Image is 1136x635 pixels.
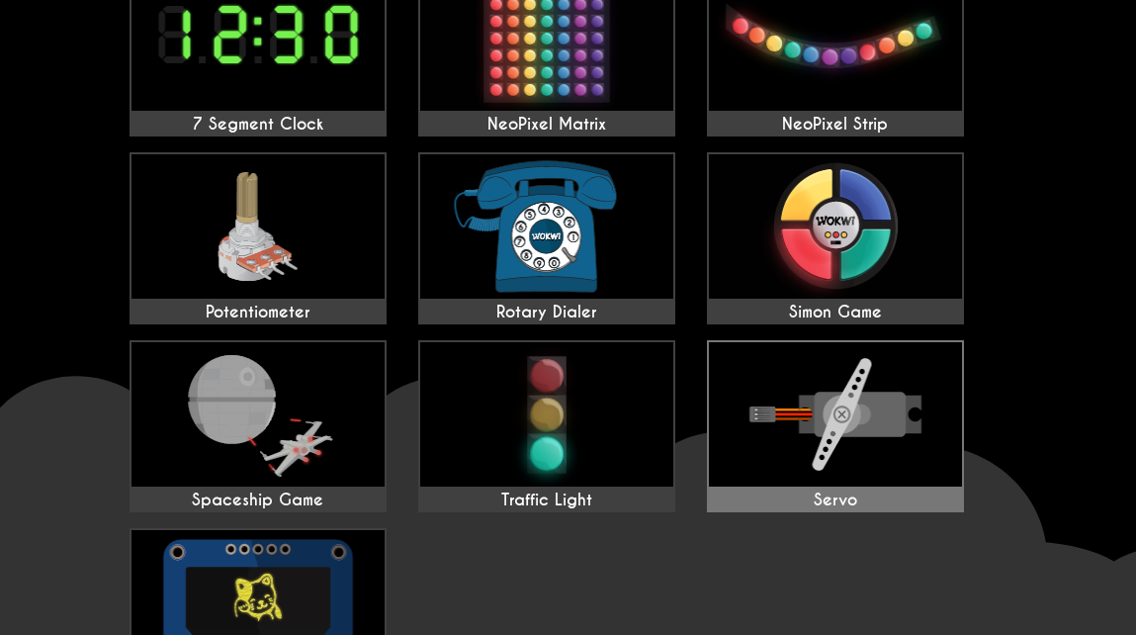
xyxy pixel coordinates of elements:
[131,115,385,135] div: 7 Segment Clock
[131,491,385,510] div: Spaceship Game
[130,152,387,324] a: Potentiometer
[131,342,385,487] img: Spaceship Game
[418,340,675,512] a: Traffic Light
[420,115,673,135] div: NeoPixel Matrix
[709,303,962,322] div: Simon Game
[131,303,385,322] div: Potentiometer
[420,342,673,487] img: Traffic Light
[130,340,387,512] a: Spaceship Game
[420,154,673,299] img: Rotary Dialer
[707,340,964,512] a: Servo
[709,115,962,135] div: NeoPixel Strip
[707,152,964,324] a: Simon Game
[131,154,385,299] img: Potentiometer
[418,152,675,324] a: Rotary Dialer
[709,342,962,487] img: Servo
[420,303,673,322] div: Rotary Dialer
[420,491,673,510] div: Traffic Light
[709,491,962,510] div: Servo
[709,154,962,299] img: Simon Game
